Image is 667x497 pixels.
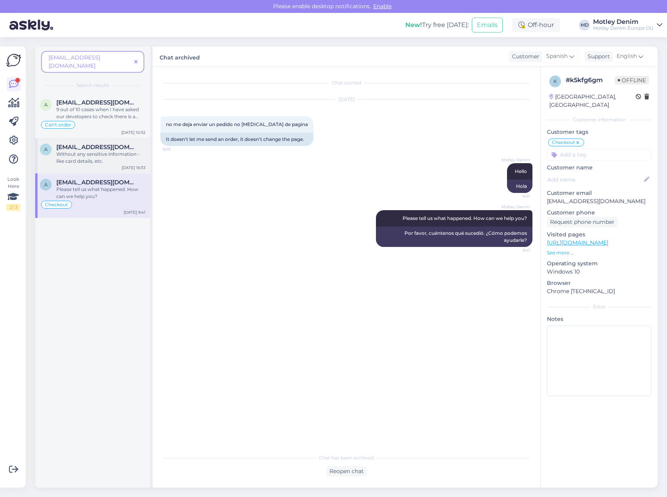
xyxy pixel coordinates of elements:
span: asantianes@gmail.com [56,179,138,186]
div: [GEOGRAPHIC_DATA], [GEOGRAPHIC_DATA] [549,93,636,109]
p: Customer name [547,164,651,172]
a: [URL][DOMAIN_NAME] [547,239,608,246]
div: [DATE] 10:32 [121,130,146,135]
span: asantianes@gmail.com [56,144,138,151]
p: See more ... [547,249,651,256]
div: Without any sensitive information - like card details, etc. [56,151,146,165]
p: Visited pages [547,230,651,239]
div: Support [584,52,610,61]
span: 9:25 [163,146,192,152]
button: Emails [472,18,503,32]
div: Hola [507,180,532,193]
span: k [554,78,557,84]
span: Please tell us what happened. How can we help you? [403,215,527,221]
span: [EMAIL_ADDRESS][DOMAIN_NAME] [49,54,100,69]
span: Asantianes@gmail.com [56,99,138,106]
span: a [44,182,48,187]
p: Windows 10 [547,268,651,276]
div: Please tell us what happened. How can we help you? [56,186,146,200]
a: Motley DenimMotley Denim Europe OÜ [593,19,662,31]
span: Enable [371,3,394,10]
div: [DATE] [160,96,532,103]
p: Customer email [547,189,651,197]
span: Hello [515,168,527,174]
div: It doesn't let me send an order, it doesn't change the page. [160,133,313,146]
div: Request phone number [547,217,618,227]
div: Motley Denim Europe OÜ [593,25,654,31]
span: Spanish [546,52,568,61]
span: Motley Denim [501,204,530,210]
span: English [617,52,637,61]
b: New! [405,21,422,29]
p: [EMAIL_ADDRESS][DOMAIN_NAME] [547,197,651,205]
p: Chrome [TECHNICAL_ID] [547,287,651,295]
label: Chat archived [160,51,200,62]
p: Operating system [547,259,651,268]
span: Search results [76,82,109,89]
div: MD [579,20,590,31]
p: Notes [547,315,651,323]
div: Reopen chat [326,466,367,477]
span: Checkout [45,202,68,207]
p: Customer tags [547,128,651,136]
div: Look Here [6,176,20,211]
span: no me deja enviar un pedido no [MEDICAL_DATA] de pagina [166,121,308,127]
div: Motley Denim [593,19,654,25]
div: Customer information [547,116,651,123]
div: # k5kfg6gm [566,76,615,85]
input: Add a tag [547,149,651,160]
span: 9:41 [501,247,530,253]
div: Por favor, cuéntenos qué sucedió. ¿Cómo podemos ayudarle? [376,227,532,247]
div: Off-hour [512,18,560,32]
span: a [44,146,48,152]
span: 9:41 [501,193,530,199]
div: 2 / 3 [6,204,20,211]
span: A [44,102,48,108]
div: 9 out of 10 cases when I have asked our developers to check there is a typo somewhere and that is... [56,106,146,120]
div: Extra [547,303,651,310]
div: Chat started [160,79,532,86]
div: [DATE] 16:33 [122,165,146,171]
span: Offline [615,76,649,85]
div: [DATE] 9:41 [124,209,146,215]
span: Can't order [45,122,71,127]
img: Askly Logo [6,53,21,68]
div: Customer [509,52,539,61]
p: Customer phone [547,209,651,217]
div: Try free [DATE]: [405,20,469,30]
p: Browser [547,279,651,287]
span: Checkout [552,140,575,145]
input: Add name [547,175,642,184]
span: Motley Denim [501,157,530,163]
span: Chat has been archived [319,454,374,461]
